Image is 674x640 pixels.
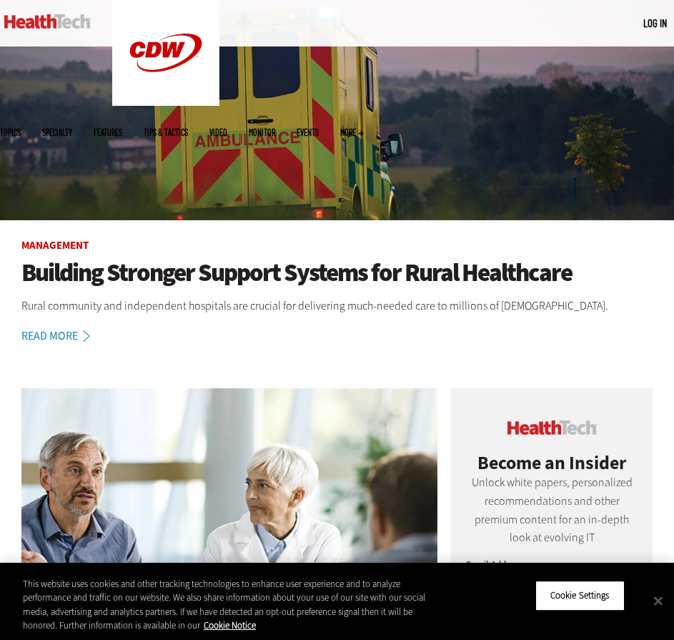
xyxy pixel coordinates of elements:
a: Events [297,128,319,137]
img: cdw insider logo [507,420,597,435]
a: Building Stronger Support Systems for Rural Healthcare [21,259,653,287]
img: Home [4,14,91,29]
a: MonITor [249,128,275,137]
a: Read More [21,330,106,342]
img: incident response team discusses around a table [21,388,437,639]
label: Email Address [466,558,523,571]
div: This website uses cookies and other tracking technologies to enhance user experience and to analy... [23,577,440,633]
p: Unlock white papers, personalized recommendations and other premium content for an in-depth look ... [466,473,638,546]
a: More information about your privacy [204,619,256,631]
p: Rural community and independent hospitals are crucial for delivering much-needed care to millions... [21,297,653,315]
span: Specialty [42,128,72,137]
a: Management [21,238,89,252]
button: Cookie Settings [535,581,625,611]
a: Log in [643,16,667,29]
span: Become an Insider [477,451,626,475]
a: Video [209,128,227,137]
span: More [340,128,364,137]
button: Close [643,585,674,616]
a: Tips & Tactics [144,128,188,137]
a: CDW [112,94,219,109]
div: User menu [643,16,667,31]
a: Features [94,128,122,137]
